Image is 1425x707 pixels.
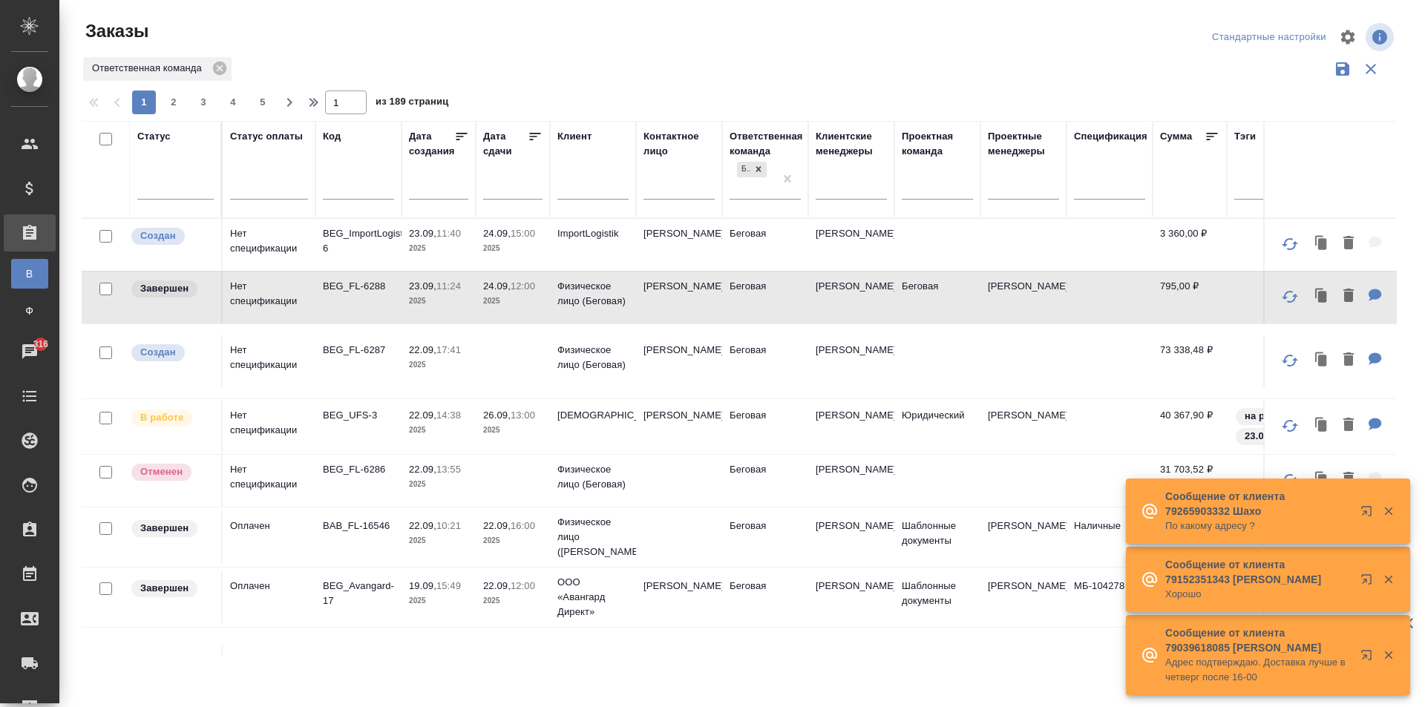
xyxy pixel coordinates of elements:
button: Обновить [1272,408,1308,444]
a: Ф [11,296,48,326]
button: Клонировать [1308,464,1336,495]
p: 2025 [483,294,543,309]
p: BEG_FL-6287 [323,343,394,358]
p: Завершен [140,521,189,536]
td: [PERSON_NAME] [808,335,894,387]
p: По какому адресу ? [1165,519,1351,533]
button: Сохранить фильтры [1329,55,1357,83]
p: Ответственная команда [92,61,207,76]
div: Выставляет КМ при направлении счета или после выполнения всех работ/сдачи заказа клиенту. Окончат... [130,279,214,299]
td: 3 360,00 ₽ [1153,219,1227,271]
td: [PERSON_NAME] [808,571,894,623]
p: 12:00 [511,580,535,591]
div: Выставляется автоматически при создании заказа [130,226,214,246]
td: [PERSON_NAME] [980,571,1067,623]
p: 2025 [409,241,468,256]
td: [PERSON_NAME] [980,272,1067,323]
p: BEG_FL-6285 [323,654,394,668]
td: [PERSON_NAME] [980,401,1067,453]
p: Создан [140,228,176,243]
p: 22.09, [483,580,511,591]
p: 24.09, [483,228,511,239]
span: Заказы [82,19,148,43]
td: [PERSON_NAME] [808,272,894,323]
p: BEG_FL-6288 [323,279,394,294]
button: Для КМ: переписка на почте jane@direktiva-tk.ru [1361,345,1389,375]
p: Физическое лицо ([PERSON_NAME]) [557,515,629,559]
div: Статус [137,129,171,144]
div: Выставляется автоматически при создании заказа [130,343,214,363]
p: BEG_ImportLogistik-6 [323,226,394,256]
p: 11:40 [436,228,461,239]
p: Сообщение от клиента 79265903332 Шахо [1165,489,1351,519]
td: [PERSON_NAME] [980,646,1067,698]
td: Беговая [722,511,808,563]
button: Сбросить фильтры [1357,55,1385,83]
td: [PERSON_NAME] [808,455,894,507]
button: Обновить [1272,226,1308,262]
td: Шаблонные документы [894,571,980,623]
span: Посмотреть информацию [1366,23,1397,51]
p: 24.09, [483,280,511,292]
span: 5 [251,95,275,110]
div: Проектная команда [902,129,973,159]
td: Беговая [722,571,808,623]
p: 2025 [483,533,543,548]
p: 13:55 [436,464,461,475]
p: 23.09, [409,280,436,292]
button: 5 [251,91,275,114]
td: Шарифджон [636,646,722,698]
td: Юридический [894,401,980,453]
td: [PERSON_NAME] [808,646,894,698]
p: 22.09, [409,464,436,475]
td: Беговая [722,455,808,507]
td: Беговая [722,219,808,271]
div: Беговая [736,160,768,179]
div: Проектные менеджеры [988,129,1059,159]
td: 40 367,90 ₽ [1153,401,1227,453]
div: Клиент [557,129,592,144]
p: [DEMOGRAPHIC_DATA] [557,408,629,423]
button: Удалить [1336,410,1361,441]
button: Удалить [1336,228,1361,259]
p: 11:24 [436,280,461,292]
p: 2025 [409,533,468,548]
button: Клонировать [1308,281,1336,312]
p: В работе [140,410,183,425]
td: [PERSON_NAME] [808,401,894,453]
p: 15:49 [436,580,461,591]
p: 13:00 [511,410,535,421]
td: [PERSON_NAME] [636,335,722,387]
td: 795,00 ₽ [1153,272,1227,323]
p: Адрес подтверждаю. Доставка лучше в четверг после 16-00 [1165,655,1351,685]
p: 16:00 [511,520,535,531]
td: Беговая [722,272,808,323]
td: Оплачен [223,646,315,698]
div: Код [323,129,341,144]
td: Оплачен [223,571,315,623]
td: [PERSON_NAME] [636,401,722,453]
div: Ответственная команда [83,57,232,81]
button: Удалить [1336,281,1361,312]
a: В [11,259,48,289]
p: 12:00 [511,280,535,292]
p: 22.09, [409,520,436,531]
div: Выставляет ПМ после принятия заказа от КМа [130,408,214,428]
button: Обновить [1272,343,1308,378]
button: Клонировать [1308,410,1336,441]
p: 22.09, [409,410,436,421]
p: Сообщение от клиента 79039618085 [PERSON_NAME] [1165,625,1351,655]
button: 2 [162,91,186,114]
td: 73 338,48 ₽ [1153,335,1227,387]
td: Шаблонные документы [894,511,980,563]
p: BAB_FL-16546 [323,519,394,533]
td: Наличные [1067,646,1153,698]
button: Открыть в новой вкладке [1352,496,1387,532]
button: Обновить [1272,462,1308,498]
p: 26.09, [483,410,511,421]
td: Беговая [722,335,808,387]
div: Спецификация [1074,129,1147,144]
span: 3 [191,95,215,110]
span: 4 [221,95,245,110]
td: Нет спецификации [223,335,315,387]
